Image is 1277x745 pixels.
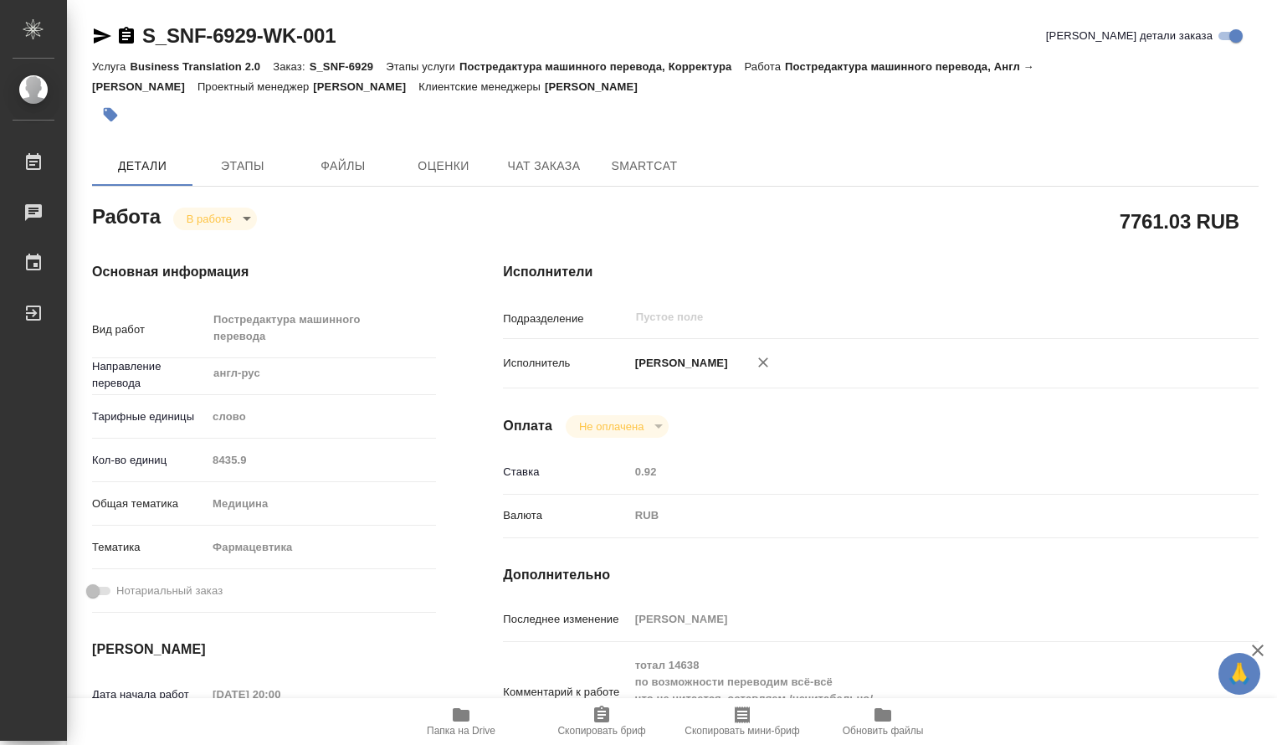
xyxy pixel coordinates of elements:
p: [PERSON_NAME] [313,80,418,93]
input: Пустое поле [629,607,1196,631]
button: Скопировать ссылку для ЯМессенджера [92,26,112,46]
input: Пустое поле [207,682,353,706]
textarea: тотал 14638 по возможности переводим всё-всё что не читается, оставляем /нечитабельно/ [629,651,1196,730]
p: Этапы услуги [386,60,459,73]
h2: Работа [92,200,161,230]
h4: Дополнительно [503,565,1259,585]
p: Направление перевода [92,358,207,392]
p: Валюта [503,507,628,524]
p: Исполнитель [503,355,628,372]
span: Чат заказа [504,156,584,177]
p: Последнее изменение [503,611,628,628]
p: [PERSON_NAME] [629,355,728,372]
span: [PERSON_NAME] детали заказа [1046,28,1213,44]
span: Обновить файлы [843,725,924,737]
h4: [PERSON_NAME] [92,640,436,660]
p: Дата начала работ [92,686,207,703]
span: SmartCat [604,156,685,177]
p: S_SNF-6929 [310,60,387,73]
button: Добавить тэг [92,96,129,133]
input: Пустое поле [629,460,1196,484]
p: [PERSON_NAME] [545,80,650,93]
span: Папка на Drive [427,725,495,737]
button: Скопировать ссылку [116,26,136,46]
button: Обновить файлы [813,698,953,745]
button: Скопировать бриф [531,698,672,745]
span: Скопировать бриф [557,725,645,737]
h2: 7761.03 RUB [1120,207,1239,235]
input: Пустое поле [634,307,1156,327]
div: Медицина [207,490,436,518]
div: В работе [173,208,257,230]
p: Подразделение [503,311,628,327]
p: Ставка [503,464,628,480]
p: Тарифные единицы [92,408,207,425]
p: Постредактура машинного перевода, Корректура [459,60,744,73]
button: 🙏 [1218,653,1260,695]
span: Детали [102,156,182,177]
span: Нотариальный заказ [116,583,223,599]
span: Скопировать мини-бриф [685,725,799,737]
a: S_SNF-6929-WK-001 [142,24,336,47]
span: Этапы [203,156,283,177]
p: Комментарий к работе [503,684,628,701]
h4: Основная информация [92,262,436,282]
div: В работе [566,415,669,438]
span: 🙏 [1225,656,1254,691]
p: Кол-во единиц [92,452,207,469]
button: Скопировать мини-бриф [672,698,813,745]
input: Пустое поле [207,448,436,472]
span: Файлы [303,156,383,177]
p: Заказ: [273,60,309,73]
button: Удалить исполнителя [745,344,782,381]
button: Не оплачена [574,419,649,434]
p: Услуга [92,60,130,73]
p: Общая тематика [92,496,207,512]
p: Тематика [92,539,207,556]
h4: Исполнители [503,262,1259,282]
p: Проектный менеджер [197,80,313,93]
p: Вид работ [92,321,207,338]
h4: Оплата [503,416,552,436]
div: Фармацевтика [207,533,436,562]
div: RUB [629,501,1196,530]
p: Business Translation 2.0 [130,60,273,73]
p: Работа [744,60,785,73]
div: слово [207,403,436,431]
p: Клиентские менеджеры [418,80,545,93]
span: Оценки [403,156,484,177]
button: В работе [182,212,237,226]
button: Папка на Drive [391,698,531,745]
